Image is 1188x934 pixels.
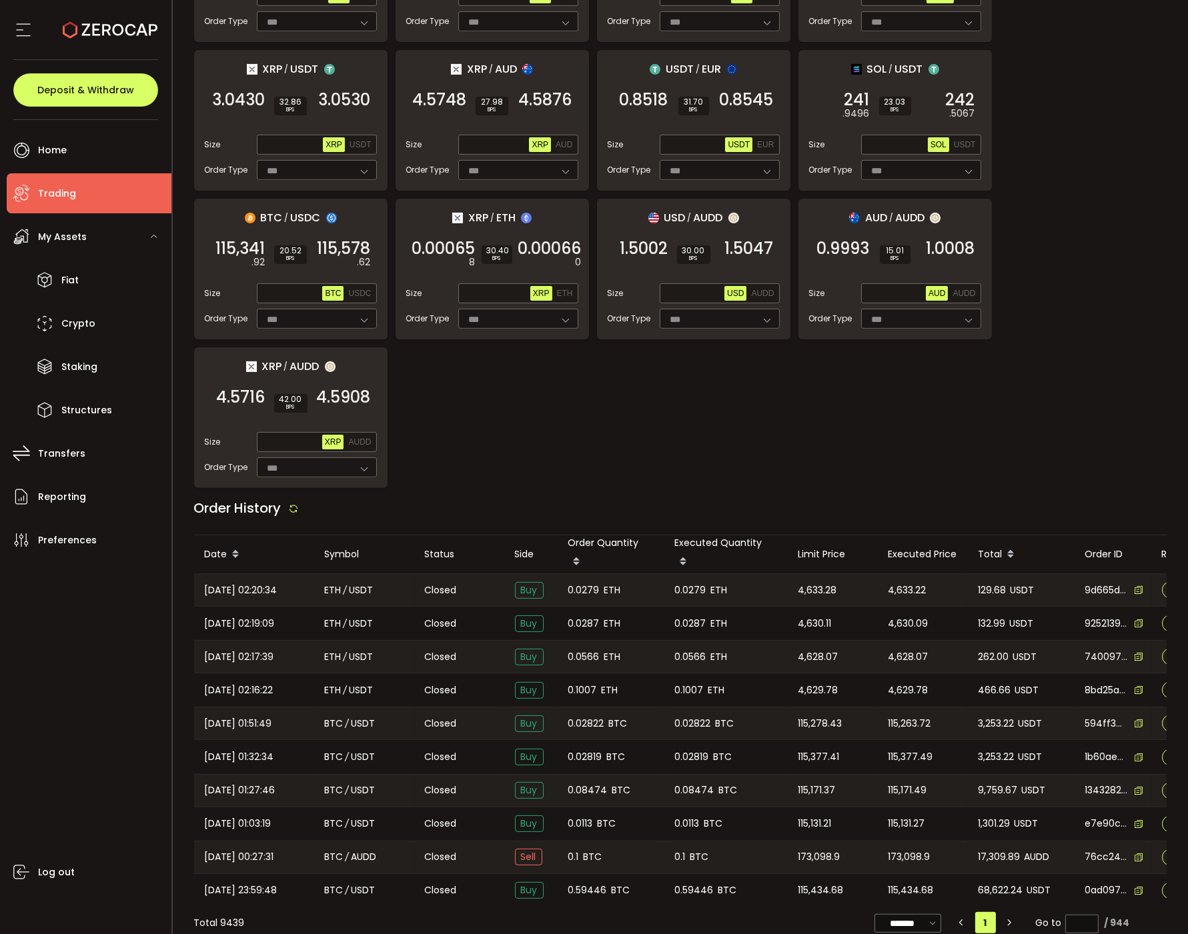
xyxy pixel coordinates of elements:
span: 132.99 [979,616,1006,631]
span: XRP [263,61,283,77]
em: / [346,716,350,731]
span: USDT [350,649,374,665]
span: AUDD [953,289,975,298]
span: USDT [728,140,750,149]
span: USDT [1013,649,1037,665]
span: 4,629.78 [798,683,838,698]
span: USDT [1019,716,1043,731]
span: [DATE] 01:03:19 [205,816,271,831]
em: .5067 [950,107,975,121]
span: 1.5047 [725,242,774,255]
i: BPS [279,403,302,411]
span: AUD [929,289,945,298]
div: Order Quantity [558,535,664,573]
span: BTC [606,749,625,765]
span: SOL [867,61,887,77]
button: USDT [951,137,979,152]
span: Closed [425,617,457,631]
span: Order Type [205,164,248,176]
i: BPS [885,255,905,263]
span: 242 [946,93,975,107]
img: usdt_portfolio.svg [650,64,660,75]
span: 27.98 [481,98,503,106]
span: USDC [348,289,371,298]
span: Structures [61,401,112,420]
span: 0.1007 [568,683,597,698]
span: Size [406,139,422,151]
span: 0.0113 [675,816,700,831]
span: AUDD [895,209,925,226]
span: 173,098.9 [888,849,931,865]
span: 15.01 [885,247,905,255]
span: 0.0287 [568,616,600,631]
span: ETH [325,649,342,665]
span: 262.00 [979,649,1009,665]
span: USDT [350,583,374,598]
button: XRP [529,137,551,152]
em: / [284,361,288,373]
span: 0.02819 [675,749,709,765]
img: zuPXiwguUFiBOIQyqLOiXsnnNitlx7q4LCwEbLHADjIpTka+Lip0HH8D0VTrd02z+wEAAAAASUVORK5CYII= [728,213,739,223]
span: 0.0566 [675,649,706,665]
span: Preferences [38,531,97,550]
span: 3.0530 [319,93,371,107]
span: Home [38,141,67,160]
span: 4,633.22 [888,583,927,598]
span: 1.5002 [620,242,668,255]
span: AUDD [694,209,723,226]
button: XRP [323,137,345,152]
span: Buy [515,649,544,665]
span: 42.00 [279,395,302,403]
iframe: Chat Widget [1031,790,1188,934]
span: USDT [895,61,923,77]
span: ETH [710,649,727,665]
i: BPS [481,106,503,114]
span: USDT [954,140,976,149]
img: aud_portfolio.svg [522,64,533,75]
span: Order Type [809,15,852,27]
span: XRP [467,61,487,77]
span: 31.70 [684,98,704,106]
img: xrp_portfolio.png [246,361,257,372]
i: BPS [884,106,906,114]
span: 0.08474 [675,783,714,798]
span: 0.00065 [412,242,476,255]
span: ETH [710,616,727,631]
button: XRP [322,435,344,449]
span: Order Type [406,164,450,176]
span: 0.1007 [675,683,704,698]
span: USDT [291,61,319,77]
span: 0.02822 [675,716,711,731]
span: USDT [352,816,376,831]
i: BPS [684,106,704,114]
span: 115,171.37 [798,783,836,798]
span: ETH [325,616,342,631]
span: ETH [604,649,620,665]
span: BTC [325,849,344,865]
span: 0.08474 [568,783,608,798]
div: Side [504,547,558,562]
span: BTC [583,849,602,865]
em: 0 [576,255,582,269]
span: USDT [1011,583,1035,598]
span: Order Type [205,313,248,325]
span: 0.02819 [568,749,602,765]
div: Symbol [314,547,414,562]
span: 32.86 [279,98,302,106]
em: / [285,63,289,75]
span: 0.8545 [720,93,774,107]
span: 0.1 [675,849,686,865]
span: 3,253.22 [979,749,1015,765]
span: 3.0430 [213,93,265,107]
span: Order Type [608,313,651,325]
i: BPS [682,255,705,263]
span: USDT [666,61,694,77]
span: USD [727,289,744,298]
span: [DATE] 01:27:46 [205,783,275,798]
div: Total [968,543,1075,566]
span: Deposit & Withdraw [37,85,134,95]
button: USDT [347,137,374,152]
span: Order Type [205,15,248,27]
em: / [285,212,289,224]
span: 115,377.41 [798,749,840,765]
